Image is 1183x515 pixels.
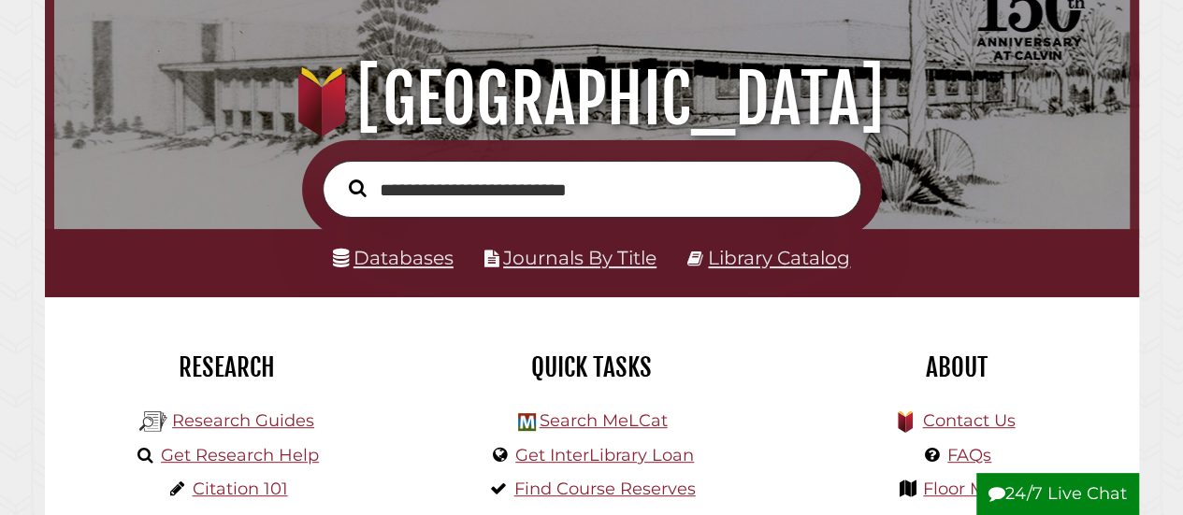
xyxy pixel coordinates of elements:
[708,246,850,269] a: Library Catalog
[193,479,288,499] a: Citation 101
[139,408,167,436] img: Hekman Library Logo
[71,58,1111,140] h1: [GEOGRAPHIC_DATA]
[333,246,454,269] a: Databases
[514,479,696,499] a: Find Course Reserves
[349,179,367,197] i: Search
[518,413,536,431] img: Hekman Library Logo
[788,351,1125,383] h2: About
[922,410,1015,431] a: Contact Us
[339,175,376,202] button: Search
[503,246,656,269] a: Journals By Title
[947,445,991,465] a: FAQs
[539,410,667,431] a: Search MeLCat
[424,351,760,383] h2: Quick Tasks
[923,479,1016,499] a: Floor Maps
[161,445,319,465] a: Get Research Help
[59,351,396,383] h2: Research
[515,445,694,465] a: Get InterLibrary Loan
[172,410,314,431] a: Research Guides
